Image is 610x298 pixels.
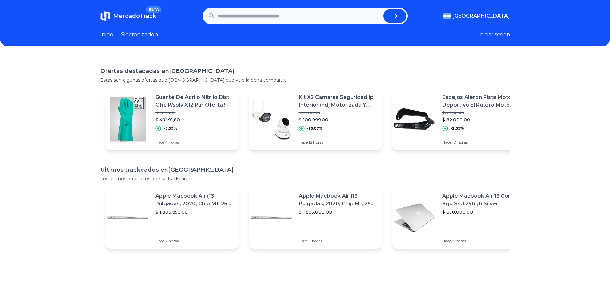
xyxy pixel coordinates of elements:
p: Hace 4 horas [155,140,233,145]
h1: Ofertas destacadas en [GEOGRAPHIC_DATA] [100,67,510,76]
h1: Ultimos trackeados en [GEOGRAPHIC_DATA] [100,165,510,174]
span: MercadoTrack [113,12,156,20]
a: Featured imageApple Macbook Air (13 Pulgadas, 2020, Chip M1, 256 Gb De Ssd, 8 Gb De Ram) - Plata$... [249,187,382,249]
p: $ 100.999,00 [299,117,377,123]
p: Apple Macbook Air (13 Pulgadas, 2020, Chip M1, 256 Gb De Ssd, 8 Gb De Ram) - Plata [155,192,233,208]
p: Guante De Acrilo Nitrilo Dist Ofic P/solv X12 Par Oferta !! [155,94,233,109]
a: Featured imageApple Macbook Air (13 Pulgadas, 2020, Chip M1, 256 Gb De Ssd, 8 Gb De Ram) - Plata$... [105,187,239,249]
p: Espejos Aleron Pista Moto Deportivo El Rutero Motos [442,94,520,109]
p: Los ultimos productos que se trackearon. [100,176,510,182]
p: Hace 12 horas [299,140,377,145]
p: $ 678.000,00 [442,209,520,215]
img: Featured image [105,97,150,142]
img: Featured image [392,195,437,240]
p: Hace 8 horas [442,238,520,244]
a: Featured imageApple Macbook Air 13 Core I5 8gb Ssd 256gb Silver$ 678.000,00Hace 8 horas [392,187,525,249]
p: -2,55% [451,126,464,131]
p: $ 121.198,80 [299,110,377,115]
button: [GEOGRAPHIC_DATA] [443,12,510,20]
p: Kit X2 Camaras Seguridad Ip Interior (hd) Motorizada Y Exter [299,94,377,109]
p: Hace 10 horas [442,140,520,145]
span: [GEOGRAPHIC_DATA] [452,12,510,20]
p: $ 1.895.000,00 [299,209,377,215]
p: $ 50.991,50 [155,110,233,115]
p: Apple Macbook Air 13 Core I5 8gb Ssd 256gb Silver [442,192,520,208]
p: Hace 2 horas [155,238,233,244]
img: Featured image [249,97,294,142]
p: $ 82.000,00 [442,117,520,123]
a: Featured imageEspejos Aleron Pista Moto Deportivo El Rutero Motos$ 84.150,00$ 82.000,00-2,55%Hace... [392,88,525,150]
p: $ 1.803.859,06 [155,209,233,215]
a: Sincronizacion [121,31,158,38]
p: $ 84.150,00 [442,110,520,115]
a: Inicio [100,31,113,38]
img: Featured image [105,195,150,240]
p: Estas son algunas ofertas que [DEMOGRAPHIC_DATA] que vale la pena compartir. [100,77,510,83]
span: BETA [146,6,161,13]
a: MercadoTrackBETA [100,11,156,21]
img: MercadoTrack [100,11,110,21]
p: Apple Macbook Air (13 Pulgadas, 2020, Chip M1, 256 Gb De Ssd, 8 Gb De Ram) - Plata [299,192,377,208]
a: Featured imageKit X2 Camaras Seguridad Ip Interior (hd) Motorizada Y Exter$ 121.198,80$ 100.999,0... [249,88,382,150]
p: $ 49.191,80 [155,117,233,123]
p: -3,53% [164,126,177,131]
img: Featured image [392,97,437,142]
p: -16,67% [307,126,323,131]
a: Featured imageGuante De Acrilo Nitrilo Dist Ofic P/solv X12 Par Oferta !!$ 50.991,50$ 49.191,80-3... [105,88,239,150]
button: Iniciar sesion [478,31,510,38]
img: Featured image [249,195,294,240]
p: Hace 7 horas [299,238,377,244]
img: Argentina [443,13,451,19]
